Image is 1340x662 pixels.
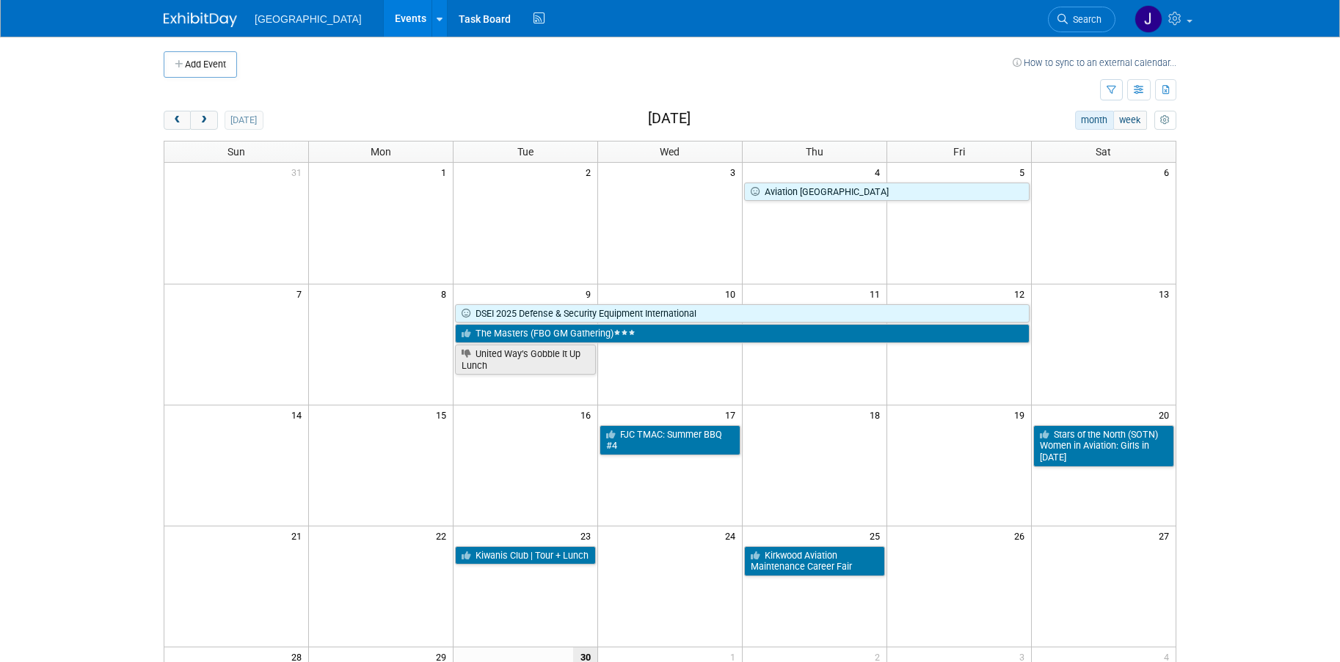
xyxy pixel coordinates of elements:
[1113,111,1147,130] button: week
[1157,526,1176,545] span: 27
[868,526,886,545] span: 25
[455,345,596,375] a: United Way’s Gobble It Up Lunch
[1157,284,1176,303] span: 13
[1013,526,1031,545] span: 26
[1018,163,1031,181] span: 5
[225,111,263,130] button: [DATE]
[579,405,597,424] span: 16
[724,405,742,424] span: 17
[1013,284,1031,303] span: 12
[744,546,885,576] a: Kirkwood Aviation Maintenance Career Fair
[806,146,823,158] span: Thu
[1075,111,1114,130] button: month
[440,284,453,303] span: 8
[1157,405,1176,424] span: 20
[371,146,391,158] span: Mon
[953,146,965,158] span: Fri
[434,405,453,424] span: 15
[873,163,886,181] span: 4
[455,324,1029,343] a: The Masters (FBO GM Gathering)
[744,183,1030,202] a: Aviation [GEOGRAPHIC_DATA]
[1013,57,1176,68] a: How to sync to an external calendar...
[295,284,308,303] span: 7
[1096,146,1111,158] span: Sat
[729,163,742,181] span: 3
[164,51,237,78] button: Add Event
[455,304,1029,323] a: DSEI 2025 Defense & Security Equipment International
[164,111,191,130] button: prev
[1160,116,1170,125] i: Personalize Calendar
[579,526,597,545] span: 23
[648,111,691,127] h2: [DATE]
[434,526,453,545] span: 22
[190,111,217,130] button: next
[584,284,597,303] span: 9
[227,146,245,158] span: Sun
[868,284,886,303] span: 11
[1048,7,1115,32] a: Search
[1162,163,1176,181] span: 6
[868,405,886,424] span: 18
[440,163,453,181] span: 1
[290,405,308,424] span: 14
[600,425,740,455] a: FJC TMAC: Summer BBQ #4
[1013,405,1031,424] span: 19
[724,284,742,303] span: 10
[455,546,596,565] a: Kiwanis Club | Tour + Lunch
[660,146,680,158] span: Wed
[724,526,742,545] span: 24
[1033,425,1174,467] a: Stars of the North (SOTN) Women in Aviation: Girls in [DATE]
[517,146,534,158] span: Tue
[1135,5,1162,33] img: Jessica Belcher
[290,526,308,545] span: 21
[1068,14,1102,25] span: Search
[290,163,308,181] span: 31
[584,163,597,181] span: 2
[164,12,237,27] img: ExhibitDay
[1154,111,1176,130] button: myCustomButton
[255,13,362,25] span: [GEOGRAPHIC_DATA]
